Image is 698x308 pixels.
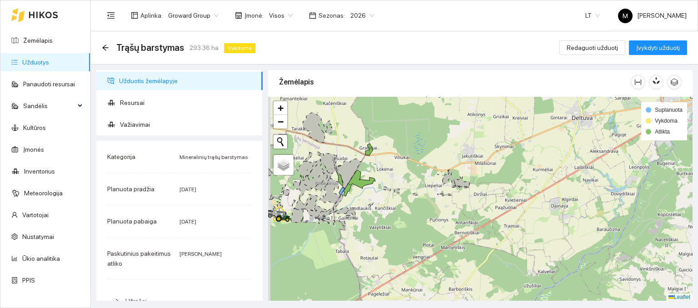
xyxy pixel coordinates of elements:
span: Užrašai [125,298,147,305]
span: Kategorija [107,153,135,160]
span: [DATE] [179,186,196,193]
a: Kultūros [23,124,46,131]
span: Vykdoma [655,118,678,124]
a: Zoom out [274,115,287,129]
span: Trąšų barstymas [116,40,184,55]
a: Meteorologija [24,189,63,197]
span: Važiavimai [120,115,255,134]
a: Užduotys [22,59,49,66]
span: Įmonė : [244,10,264,20]
span: Sandėlis [23,97,75,115]
span: Atlikta [655,129,670,135]
span: Sezonas : [319,10,345,20]
span: Planuota pradžia [107,185,155,193]
span: [PERSON_NAME] [179,251,222,257]
span: Redaguoti užduotį [567,43,618,53]
span: calendar [309,12,316,19]
span: arrow-left [102,44,109,51]
span: layout [131,12,138,19]
a: Nustatymai [22,233,54,240]
span: Įvykdyti užduotį [636,43,680,53]
span: LT [585,9,600,22]
a: Inventorius [24,168,55,175]
button: column-width [631,75,645,89]
span: Planuota pabaiga [107,218,157,225]
span: 293.36 ha [189,43,219,53]
span: Paskutinius pakeitimus atliko [107,250,171,267]
button: Redaguoti užduotį [559,40,625,55]
a: Žemėlapis [23,37,53,44]
div: Žemėlapis [279,69,631,95]
span: right [115,298,120,304]
a: Įmonės [23,146,44,153]
span: Resursai [120,94,255,112]
span: Vykdoma [224,43,255,53]
span: column-width [631,79,645,86]
span: + [278,102,284,114]
a: Leaflet [668,294,690,300]
span: Aplinka : [140,10,163,20]
a: Redaguoti užduotį [559,44,625,51]
a: Ūkio analitika [22,255,60,262]
span: Suplanuota [655,107,683,113]
span: shop [235,12,242,19]
span: Groward Group [168,9,219,22]
a: Vartotojai [22,211,49,219]
a: Layers [274,155,294,175]
span: [PERSON_NAME] [618,12,687,19]
span: Užduotis žemėlapyje [119,72,255,90]
button: menu-fold [102,6,120,25]
span: M [623,9,628,23]
a: PPIS [22,277,35,284]
a: Zoom in [274,101,287,115]
span: Mineralinių trąšų barstymas [179,154,248,160]
button: Įvykdyti užduotį [629,40,687,55]
a: Panaudoti resursai [23,80,75,88]
span: − [278,116,284,127]
span: Visos [269,9,293,22]
span: [DATE] [179,219,196,225]
div: Atgal [102,44,109,52]
span: 2026 [350,9,374,22]
button: Initiate a new search [274,135,287,149]
span: menu-fold [107,11,115,20]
